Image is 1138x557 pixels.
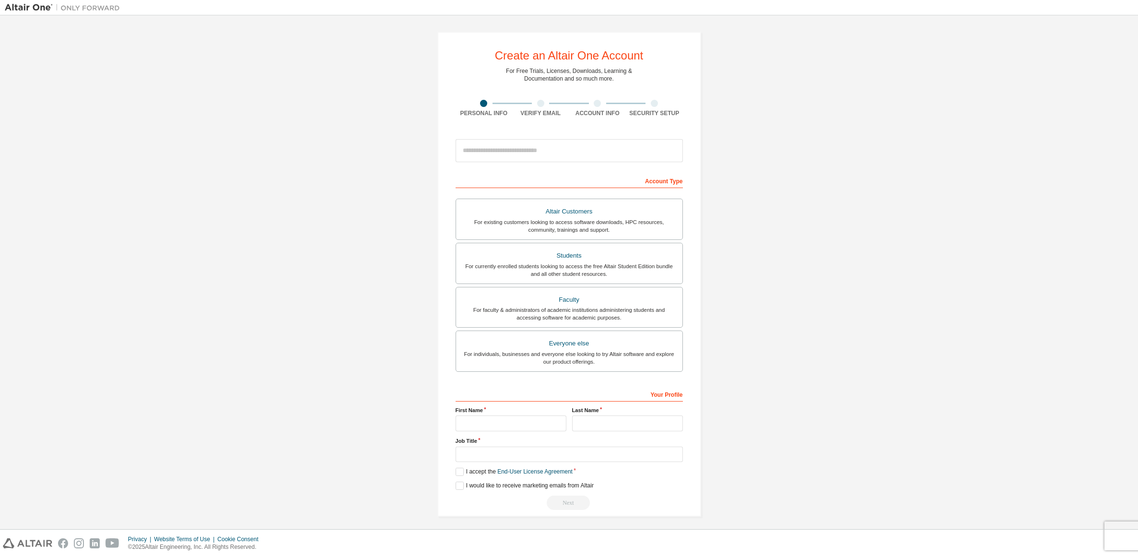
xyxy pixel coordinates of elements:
[569,109,626,117] div: Account Info
[495,50,644,61] div: Create an Altair One Account
[456,386,683,402] div: Your Profile
[462,337,677,350] div: Everyone else
[462,218,677,234] div: For existing customers looking to access software downloads, HPC resources, community, trainings ...
[90,538,100,548] img: linkedin.svg
[572,406,683,414] label: Last Name
[128,543,264,551] p: © 2025 Altair Engineering, Inc. All Rights Reserved.
[462,350,677,366] div: For individuals, businesses and everyone else looking to try Altair software and explore our prod...
[462,306,677,321] div: For faculty & administrators of academic institutions administering students and accessing softwa...
[506,67,632,83] div: For Free Trials, Licenses, Downloads, Learning & Documentation and so much more.
[456,468,573,476] label: I accept the
[3,538,52,548] img: altair_logo.svg
[456,109,513,117] div: Personal Info
[128,535,154,543] div: Privacy
[74,538,84,548] img: instagram.svg
[456,406,566,414] label: First Name
[462,293,677,307] div: Faculty
[462,205,677,218] div: Altair Customers
[456,496,683,510] div: Read and acccept EULA to continue
[512,109,569,117] div: Verify Email
[456,482,594,490] label: I would like to receive marketing emails from Altair
[456,437,683,445] label: Job Title
[456,173,683,188] div: Account Type
[58,538,68,548] img: facebook.svg
[462,249,677,262] div: Students
[626,109,683,117] div: Security Setup
[217,535,264,543] div: Cookie Consent
[106,538,119,548] img: youtube.svg
[5,3,125,12] img: Altair One
[497,468,573,475] a: End-User License Agreement
[154,535,217,543] div: Website Terms of Use
[462,262,677,278] div: For currently enrolled students looking to access the free Altair Student Edition bundle and all ...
